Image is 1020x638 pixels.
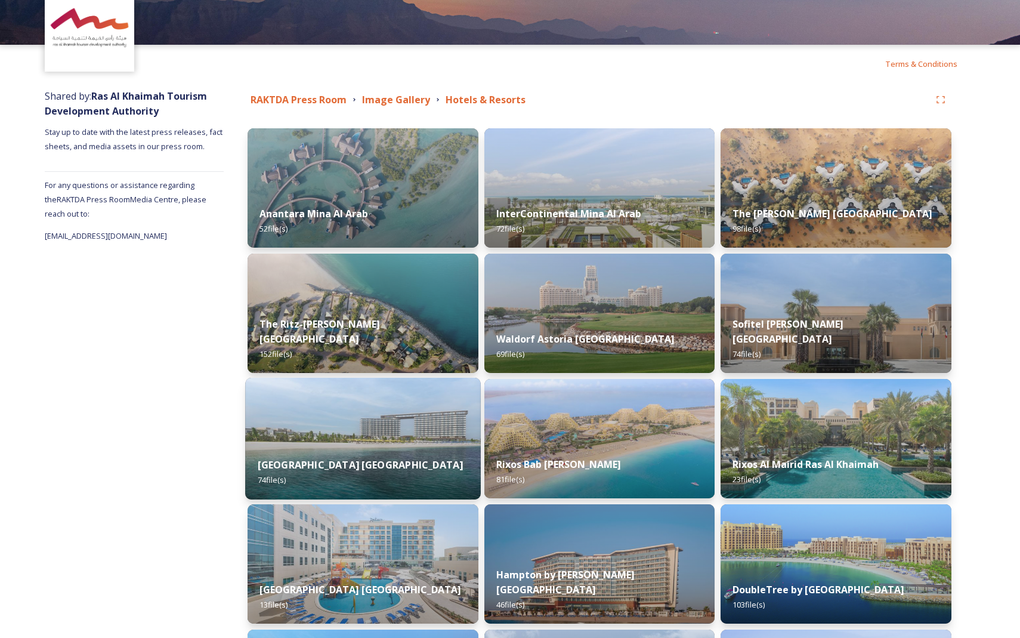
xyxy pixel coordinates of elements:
img: 78b6791c-afca-47d9-b215-0d5f683c3802.jpg [484,254,715,373]
strong: Rixos Al Mairid Ras Al Khaimah [732,458,879,471]
strong: Rixos Bab [PERSON_NAME] [496,458,621,471]
strong: DoubleTree by [GEOGRAPHIC_DATA] [732,583,904,596]
img: a9ebf5a1-172b-4e0c-a824-34c24c466fca.jpg [721,254,951,373]
span: 81 file(s) [496,474,524,485]
span: 103 file(s) [732,599,765,610]
span: 72 file(s) [496,223,524,234]
span: 69 file(s) [496,349,524,359]
strong: The Ritz-[PERSON_NAME][GEOGRAPHIC_DATA] [259,318,380,346]
span: For any questions or assistance regarding the RAKTDA Press Room Media Centre, please reach out to: [45,180,206,219]
img: 4bb72557-e925-488a-8015-31f862466ffe.jpg [248,128,478,248]
span: 23 file(s) [732,474,761,485]
img: ce6e5df5-bf95-4540-aab7-1bfb19ca7ac2.jpg [721,128,951,248]
span: 52 file(s) [259,223,288,234]
strong: Sofitel [PERSON_NAME][GEOGRAPHIC_DATA] [732,318,843,346]
strong: The [PERSON_NAME] [GEOGRAPHIC_DATA] [732,207,932,220]
span: 46 file(s) [496,599,524,610]
img: ea193aff-a2c5-4fcd-80d9-b63779b76d85.jpg [721,504,951,624]
strong: [GEOGRAPHIC_DATA] [GEOGRAPHIC_DATA] [258,458,463,471]
strong: RAKTDA Press Room [251,93,347,106]
span: 13 file(s) [259,599,288,610]
a: Terms & Conditions [885,57,975,71]
span: 152 file(s) [259,349,292,359]
span: Shared by: [45,90,207,118]
strong: [GEOGRAPHIC_DATA] [GEOGRAPHIC_DATA] [259,583,461,596]
img: 4d41953e-1570-4d01-956d-2a0471e056e9.jpg [484,504,715,624]
span: 74 file(s) [258,474,286,485]
strong: Image Gallery [362,93,430,106]
img: aa4048f6-56b4-40ca-bd46-89bef3671076.jpg [484,128,715,248]
strong: Ras Al Khaimah Tourism Development Authority [45,90,207,118]
span: [EMAIL_ADDRESS][DOMAIN_NAME] [45,230,167,241]
strong: Hampton by [PERSON_NAME][GEOGRAPHIC_DATA] [496,568,635,596]
strong: InterContinental Mina Al Arab [496,207,641,220]
img: c7d2be27-70fd-421d-abbd-f019b6627207.jpg [248,254,478,373]
strong: Hotels & Resorts [446,93,526,106]
img: f7394c69-44d9-47a6-b400-a09558f9e5fa.jpg [721,379,951,498]
span: 98 file(s) [732,223,761,234]
span: Stay up to date with the latest press releases, fact sheets, and media assets in our press room. [45,127,224,152]
img: 537ec3ea-6a47-4367-9128-3a6652454a1a.jpg [248,504,478,624]
strong: Waldorf Astoria [GEOGRAPHIC_DATA] [496,332,675,346]
span: Terms & Conditions [885,58,957,69]
strong: Anantara Mina Al Arab [259,207,368,220]
span: 74 file(s) [732,349,761,359]
img: bbd0ffe6-73c8-4750-9b26-ac930e8e0144.jpg [484,379,715,498]
img: 6edc04dc-fcfe-4364-8953-8c9ab957814d.jpg [245,378,480,500]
